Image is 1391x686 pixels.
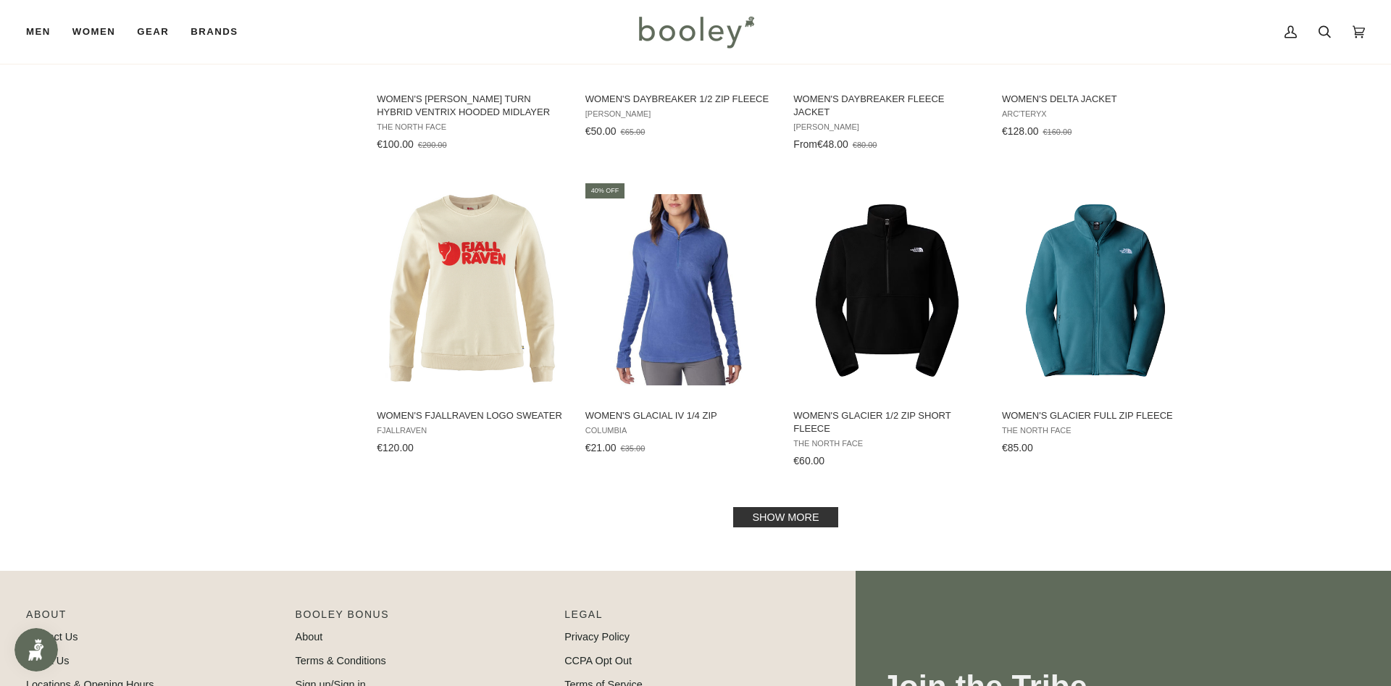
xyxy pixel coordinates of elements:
[72,25,115,39] span: Women
[377,138,414,150] span: €100.00
[1002,409,1190,422] span: Women's Glacier Full Zip Fleece
[296,655,386,666] a: Terms & Conditions
[583,194,775,386] img: Columbia Women's Glacial IV 1/2 Zip Eve - Booley Galway
[26,25,51,39] span: Men
[817,138,848,150] span: €48.00
[583,181,775,459] a: Women's Glacial IV 1/4 Zip
[377,511,1195,523] div: Pagination
[793,439,981,448] span: The North Face
[564,655,632,666] a: CCPA Opt Out
[375,194,567,386] img: Fjallraven Women's Fjallraven Logo Sweater Chalk White / Flame Orange - Booley Galway
[853,141,877,149] span: €80.00
[1000,181,1192,459] a: Women's Glacier Full Zip Fleece
[1043,127,1072,136] span: €160.00
[191,25,238,39] span: Brands
[585,442,617,453] span: €21.00
[564,631,630,643] a: Privacy Policy
[1002,442,1033,453] span: €85.00
[375,181,567,459] a: Women's Fjallraven Logo Sweater
[137,25,169,39] span: Gear
[296,607,551,629] p: Booley Bonus
[585,426,773,435] span: Columbia
[26,607,281,629] p: Pipeline_Footer Main
[621,127,646,136] span: €65.00
[1000,194,1192,386] img: The North Face Women's Glacier Full Zip Fleece Space - Booley Galway
[621,444,646,453] span: €35.00
[564,607,819,629] p: Pipeline_Footer Sub
[793,455,824,467] span: €60.00
[377,122,564,132] span: The North Face
[1002,426,1190,435] span: The North Face
[1002,125,1039,137] span: €128.00
[793,122,981,132] span: [PERSON_NAME]
[793,409,981,435] span: Women's Glacier 1/2 Zip Short Fleece
[791,194,983,386] img: The North Face Women's Glacier 1/2 Zip Short Fleece TNF Black - Booley Galway
[632,11,759,53] img: Booley
[296,631,323,643] a: About
[377,93,564,119] span: Women's [PERSON_NAME] Turn Hybrid Ventrix Hooded Midlayer
[377,442,414,453] span: €120.00
[14,628,58,672] iframe: Button to open loyalty program pop-up
[585,125,617,137] span: €50.00
[585,409,773,422] span: Women's Glacial IV 1/4 Zip
[1002,93,1190,106] span: Women's Delta Jacket
[585,183,625,198] div: 40% off
[793,138,817,150] span: From
[733,507,837,527] a: Show more
[585,93,773,106] span: Women's Daybreaker 1/2 Zip Fleece
[1002,109,1190,119] span: Arc'teryx
[377,426,564,435] span: Fjallraven
[377,409,564,422] span: Women's Fjallraven Logo Sweater
[793,93,981,119] span: Women's Daybreaker Fleece Jacket
[791,181,983,472] a: Women's Glacier 1/2 Zip Short Fleece
[585,109,773,119] span: [PERSON_NAME]
[418,141,447,149] span: €200.00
